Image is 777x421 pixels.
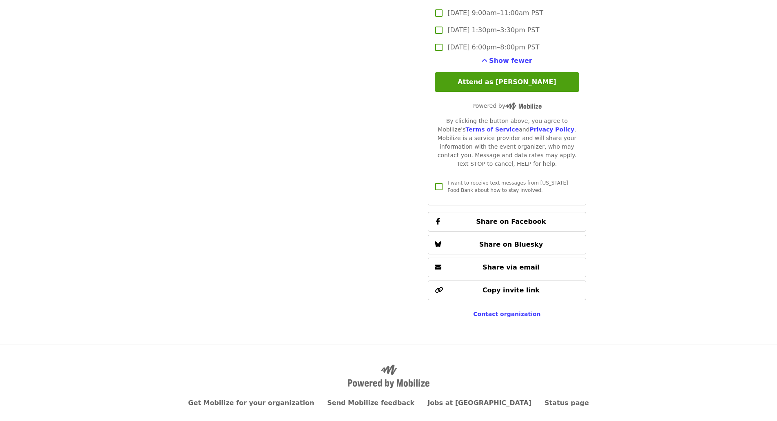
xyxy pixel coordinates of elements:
[465,126,519,133] a: Terms of Service
[505,102,542,110] img: Powered by Mobilize
[428,235,586,254] button: Share on Bluesky
[483,286,540,294] span: Copy invite link
[428,281,586,300] button: Copy invite link
[447,8,543,18] span: [DATE] 9:00am–11:00am PST
[428,212,586,232] button: Share on Facebook
[489,57,532,65] span: Show fewer
[427,399,531,407] a: Jobs at [GEOGRAPHIC_DATA]
[191,398,586,408] nav: Primary footer navigation
[348,365,429,388] img: Powered by Mobilize
[447,25,539,35] span: [DATE] 1:30pm–3:30pm PST
[473,311,540,317] a: Contact organization
[472,102,542,109] span: Powered by
[483,263,540,271] span: Share via email
[545,399,589,407] a: Status page
[188,399,314,407] a: Get Mobilize for your organization
[327,399,414,407] a: Send Mobilize feedback
[447,180,568,193] span: I want to receive text messages from [US_STATE] Food Bank about how to stay involved.
[428,258,586,277] button: Share via email
[435,72,579,92] button: Attend as [PERSON_NAME]
[529,126,574,133] a: Privacy Policy
[435,117,579,168] div: By clicking the button above, you agree to Mobilize's and . Mobilize is a service provider and wi...
[476,218,546,225] span: Share on Facebook
[479,241,543,248] span: Share on Bluesky
[482,56,532,66] button: See more timeslots
[447,42,539,52] span: [DATE] 6:00pm–8:00pm PST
